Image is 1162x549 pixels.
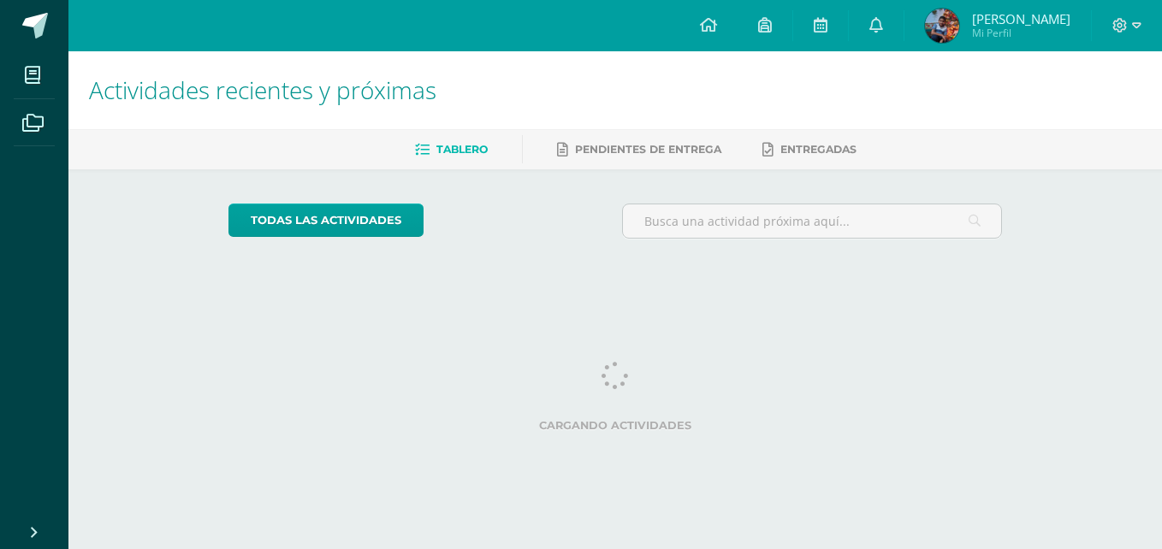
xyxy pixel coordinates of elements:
[925,9,959,43] img: 1e7d32b1b139066fd52006bc5009e095.png
[228,419,1003,432] label: Cargando actividades
[436,143,488,156] span: Tablero
[557,136,721,163] a: Pendientes de entrega
[415,136,488,163] a: Tablero
[972,10,1070,27] span: [PERSON_NAME]
[575,143,721,156] span: Pendientes de entrega
[89,74,436,106] span: Actividades recientes y próximas
[228,204,424,237] a: todas las Actividades
[623,204,1002,238] input: Busca una actividad próxima aquí...
[972,26,1070,40] span: Mi Perfil
[762,136,857,163] a: Entregadas
[780,143,857,156] span: Entregadas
